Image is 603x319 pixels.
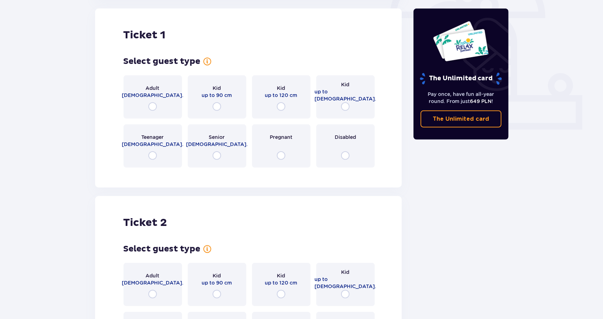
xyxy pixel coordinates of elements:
span: up to 90 cm [202,279,232,286]
span: up to 90 cm [202,92,232,99]
p: Pay once, have fun all-year round. From just ! [421,91,501,105]
span: Kid [277,85,285,92]
span: up to 120 cm [265,92,297,99]
h3: Select guest type [124,244,201,254]
span: up to 120 cm [265,279,297,286]
span: Kid [277,272,285,279]
span: Pregnant [270,134,292,141]
span: up to [DEMOGRAPHIC_DATA]. [314,276,376,290]
a: The Unlimited card [421,110,501,128]
span: [DEMOGRAPHIC_DATA]. [122,92,183,99]
span: Teenager [142,134,164,141]
span: Adult [146,272,160,279]
span: Adult [146,85,160,92]
p: The Unlimited card [433,115,489,123]
span: up to [DEMOGRAPHIC_DATA]. [314,88,376,102]
span: Disabled [335,134,356,141]
p: The Unlimited card [419,72,503,85]
img: Two entry cards to Suntago with the word 'UNLIMITED RELAX', featuring a white background with tro... [433,21,489,62]
span: [DEMOGRAPHIC_DATA]. [122,279,183,286]
span: 649 PLN [470,98,492,104]
h2: Ticket 2 [124,216,167,229]
span: Kid [213,85,221,92]
span: [DEMOGRAPHIC_DATA]. [122,141,183,148]
h2: Ticket 1 [124,28,166,42]
span: Kid [213,272,221,279]
h3: Select guest type [124,56,201,67]
span: Kid [341,81,350,88]
span: Senior [209,134,225,141]
span: Kid [341,269,350,276]
span: [DEMOGRAPHIC_DATA]. [186,141,248,148]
